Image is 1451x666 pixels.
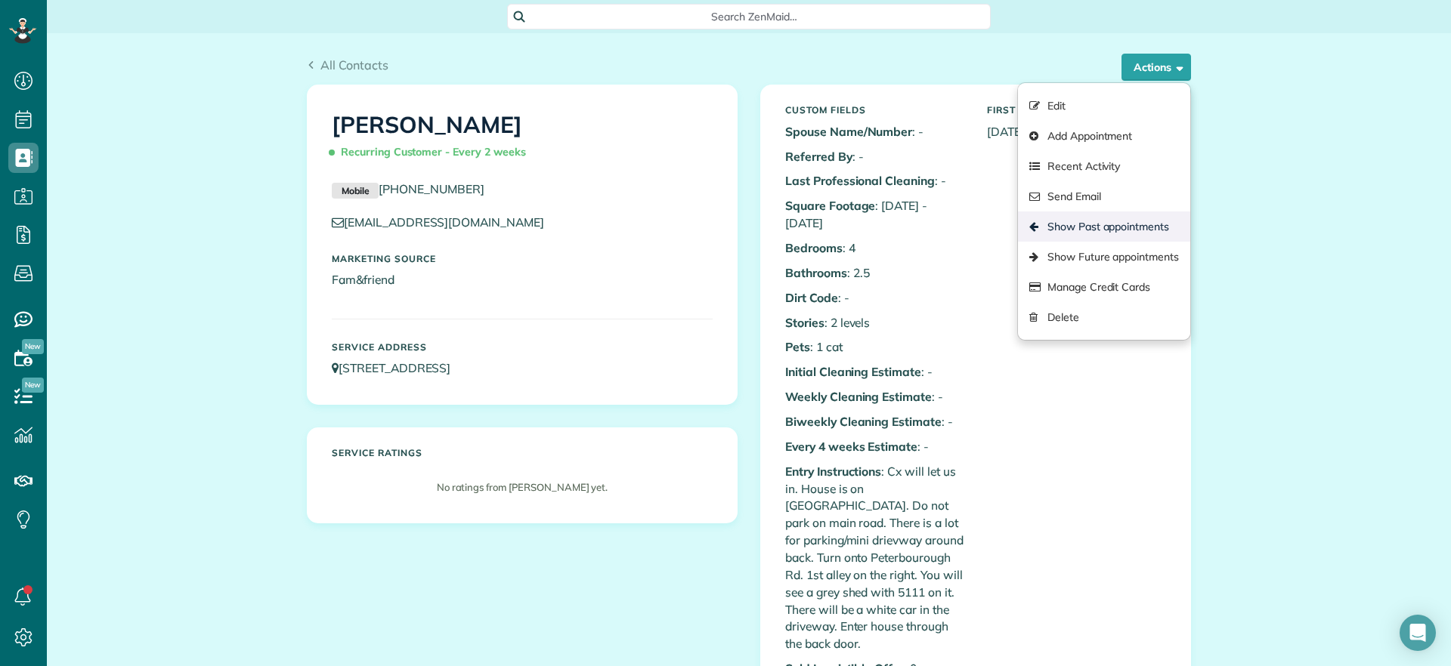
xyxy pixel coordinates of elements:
[785,315,825,330] b: Stories
[785,414,942,429] b: Biweekly Cleaning Estimate
[785,265,847,280] b: Bathrooms
[785,438,964,455] p: : -
[339,480,705,495] p: No ratings from [PERSON_NAME] yet.
[987,105,1166,115] h5: First Serviced On
[1400,615,1436,651] div: Open Intercom Messenger
[332,139,532,165] span: Recurring Customer - Every 2 weeks
[332,360,465,375] a: [STREET_ADDRESS]
[785,413,964,430] p: : -
[332,448,713,458] h5: Service ratings
[785,148,964,165] p: : -
[785,388,964,405] p: : -
[1018,302,1190,332] a: Delete
[785,339,810,354] b: Pets
[307,56,388,74] a: All Contacts
[785,105,964,115] h5: Custom Fields
[785,197,964,232] p: : [DATE] - [DATE]
[332,342,713,352] h5: Service Address
[1018,121,1190,151] a: Add Appointment
[332,113,713,165] h1: [PERSON_NAME]
[1018,242,1190,272] a: Show Future appointments
[785,289,964,307] p: : -
[785,149,852,164] b: Referred By
[785,239,964,257] p: : 4
[320,57,388,72] span: All Contacts
[785,439,917,454] b: Every 4 weeks Estimate
[332,181,484,196] a: Mobile[PHONE_NUMBER]
[1018,211,1190,242] a: Show Past appointments
[785,464,881,479] b: Entry Instructions
[785,123,964,140] p: : -
[22,378,44,393] span: New
[785,124,912,139] b: Spouse Name/Number
[987,123,1166,140] p: [DATE]
[785,172,964,190] p: : -
[785,264,964,282] p: : 2.5
[785,363,964,381] p: : -
[1018,151,1190,181] a: Recent Activity
[785,240,843,255] b: Bedrooms
[22,339,44,354] span: New
[332,183,379,199] small: Mobile
[785,389,932,404] b: Weekly Cleaning Estimate
[785,314,964,331] p: : 2 levels
[785,364,921,379] b: Initial Cleaning Estimate
[1018,181,1190,211] a: Send Email
[785,173,935,188] b: Last Professional Cleaning
[785,290,838,305] b: Dirt Code
[785,198,875,213] b: Square Footage
[1122,54,1191,81] button: Actions
[332,214,558,230] a: [EMAIL_ADDRESS][DOMAIN_NAME]
[332,271,713,288] p: Fam&friend
[332,254,713,264] h5: Marketing Source
[785,463,964,652] p: : Cx will let us in. House is on [GEOGRAPHIC_DATA]. Do not park on main road. There is a lot for ...
[1018,91,1190,121] a: Edit
[785,338,964,356] p: : 1 cat
[1018,272,1190,302] a: Manage Credit Cards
